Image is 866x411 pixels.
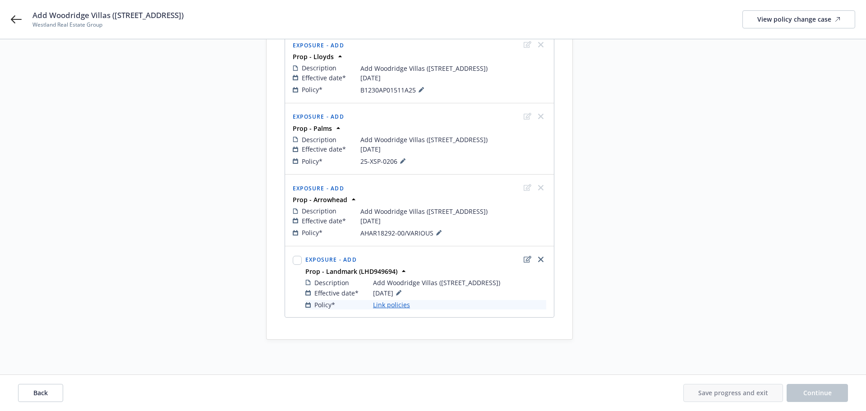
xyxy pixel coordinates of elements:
span: edit [522,111,533,122]
span: [DATE] [373,287,404,298]
span: Policy* [302,228,322,237]
strong: Prop - Lloyds [293,52,334,61]
span: Effective date* [302,216,346,226]
strong: Prop - Landmark (LHD949694) [305,267,397,276]
span: Description [302,206,336,216]
span: Exposure - Add [305,256,357,263]
span: [DATE] [360,216,381,226]
span: 25-XSP-0206 [360,156,408,166]
span: Policy* [314,300,335,309]
span: Westland Real Estate Group [32,21,184,29]
span: Policy* [302,157,322,166]
span: Effective date* [314,288,359,298]
span: [DATE] [360,144,381,154]
strong: Prop - Palms [293,124,332,133]
span: Add Woodridge Villas ([STREET_ADDRESS]) [360,135,488,144]
span: Policy* [302,85,322,94]
span: close [535,111,546,122]
span: Description [314,278,349,287]
span: AHAR18292-00/VARIOUS [360,227,444,238]
span: Add Woodridge Villas ([STREET_ADDRESS]) [360,64,488,73]
span: Effective date* [302,144,346,154]
span: Add Woodridge Villas ([STREET_ADDRESS]) [373,278,500,287]
span: Add Woodridge Villas ([STREET_ADDRESS]) [32,10,184,21]
span: close [535,182,546,193]
span: Exposure - Add [293,42,344,49]
span: [DATE] [360,73,381,83]
a: close [535,254,546,265]
a: Link policies [373,300,410,309]
a: View policy change case [742,10,855,28]
span: Back [33,388,48,397]
div: View policy change case [757,11,840,28]
button: Save progress and exit [683,384,783,402]
span: Description [302,63,336,73]
span: Save progress and exit [698,388,768,397]
span: edit [522,39,533,50]
span: Add Woodridge Villas ([STREET_ADDRESS]) [360,207,488,216]
span: edit [522,182,533,193]
span: Effective date* [302,73,346,83]
a: edit [522,254,533,265]
span: Exposure - Add [293,113,344,120]
strong: Prop - Arrowhead [293,195,347,204]
button: Continue [787,384,848,402]
span: Continue [803,388,832,397]
button: Back [18,384,63,402]
span: close [535,39,546,50]
span: Description [302,135,336,144]
span: B1230AP01511A25 [360,84,427,95]
span: Exposure - Add [293,185,344,192]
